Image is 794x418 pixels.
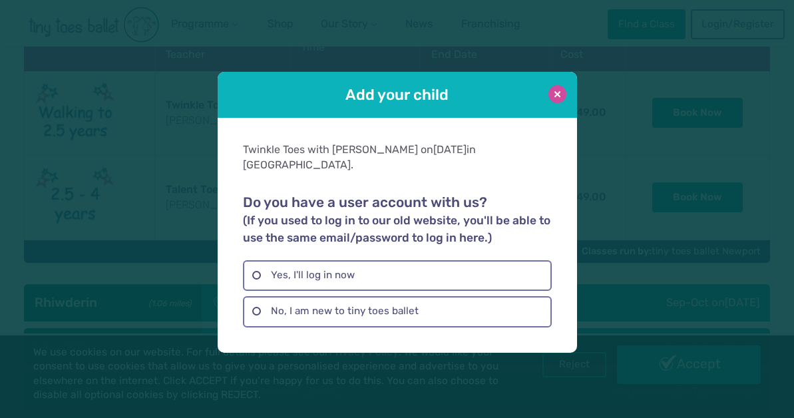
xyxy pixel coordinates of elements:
[243,214,550,244] small: (If you used to log in to our old website, you'll be able to use the same email/password to log i...
[243,194,552,246] h2: Do you have a user account with us?
[243,142,552,172] div: Twinkle Toes with [PERSON_NAME] on in [GEOGRAPHIC_DATA].
[255,85,540,105] h1: Add your child
[433,143,467,156] span: [DATE]
[243,296,552,327] label: No, I am new to tiny toes ballet
[243,260,552,291] label: Yes, I'll log in now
